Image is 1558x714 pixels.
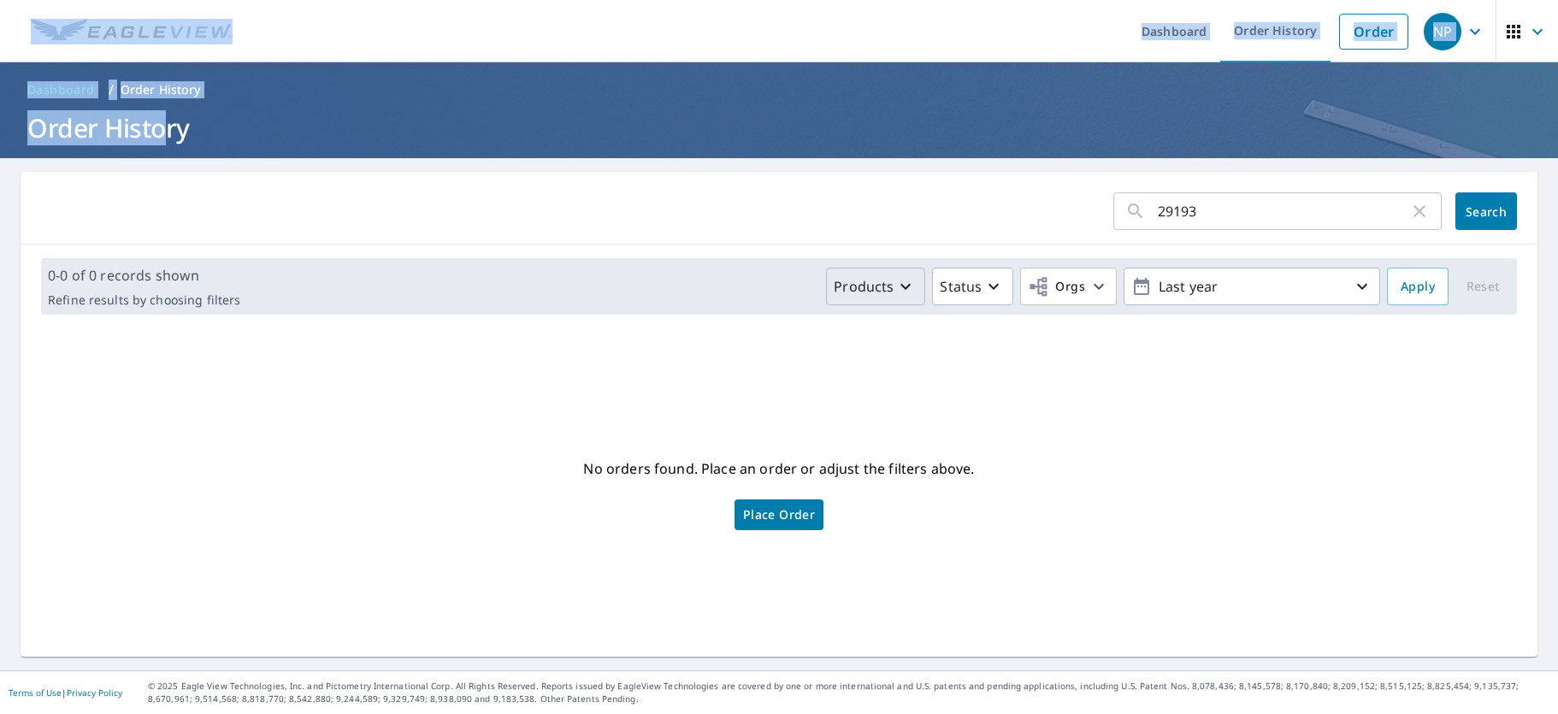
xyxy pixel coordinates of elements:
span: Orgs [1028,276,1085,298]
button: Search [1455,192,1517,230]
p: Refine results by choosing filters [48,292,240,308]
input: Address, Report #, Claim ID, etc. [1158,187,1409,235]
a: Privacy Policy [67,687,122,699]
button: Products [826,268,925,305]
p: Status [940,276,982,297]
div: NP [1424,13,1461,50]
img: EV Logo [31,19,233,44]
p: Products [834,276,894,297]
span: Dashboard [27,81,95,98]
a: Order [1339,14,1408,50]
span: Place Order [743,510,815,519]
button: Orgs [1020,268,1117,305]
button: Apply [1387,268,1449,305]
a: Terms of Use [9,687,62,699]
button: Last year [1124,268,1380,305]
p: | [9,687,122,698]
h1: Order History [21,110,1537,145]
p: 0-0 of 0 records shown [48,265,240,286]
a: Dashboard [21,76,102,103]
span: Search [1469,204,1503,220]
span: Apply [1401,276,1435,298]
p: Order History [121,81,201,98]
button: Status [932,268,1013,305]
p: Last year [1152,272,1352,302]
li: / [109,80,114,100]
p: © 2025 Eagle View Technologies, Inc. and Pictometry International Corp. All Rights Reserved. Repo... [148,680,1549,705]
p: No orders found. Place an order or adjust the filters above. [583,455,974,482]
a: Place Order [735,499,823,530]
nav: breadcrumb [21,76,1537,103]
